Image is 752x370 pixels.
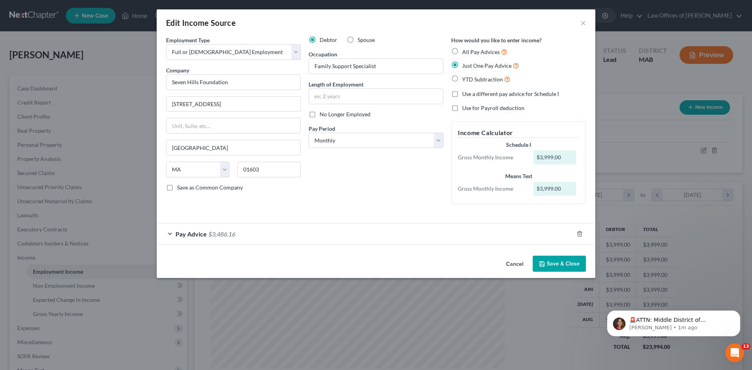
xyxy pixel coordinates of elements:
[458,128,579,138] h5: Income Calculator
[309,59,443,74] input: --
[358,36,375,43] span: Spouse
[309,125,335,132] span: Pay Period
[166,17,236,28] div: Edit Income Source
[595,294,752,349] iframe: Intercom notifications message
[320,111,371,117] span: No Longer Employed
[462,62,512,69] span: Just One Pay Advice
[533,182,577,196] div: $3,999.00
[451,36,542,44] label: How would you like to enter income?
[237,162,301,177] input: Enter zip...
[309,89,443,104] input: ex: 2 years
[500,256,530,272] button: Cancel
[166,140,300,155] input: Enter city...
[309,50,337,58] label: Occupation
[454,153,530,161] div: Gross Monthly Income
[533,150,577,164] div: $3,999.00
[175,230,207,238] span: Pay Advice
[166,97,300,112] input: Enter address...
[309,80,363,88] label: Length of Employment
[208,230,235,238] span: $3,486.16
[533,256,586,272] button: Save & Close
[462,105,524,111] span: Use for Payroll deduction
[166,74,301,90] input: Search company by name...
[177,184,243,191] span: Save as Common Company
[725,343,744,362] iframe: Intercom live chat
[454,185,530,193] div: Gross Monthly Income
[320,36,337,43] span: Debtor
[458,172,579,180] div: Means Test
[166,37,210,43] span: Employment Type
[462,76,503,83] span: YTD Subtraction
[166,67,189,74] span: Company
[166,118,300,133] input: Unit, Suite, etc...
[462,49,500,55] span: All Pay Advices
[462,90,559,97] span: Use a different pay advice for Schedule I
[741,343,750,350] span: 13
[458,141,579,149] div: Schedule I
[580,18,586,27] button: ×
